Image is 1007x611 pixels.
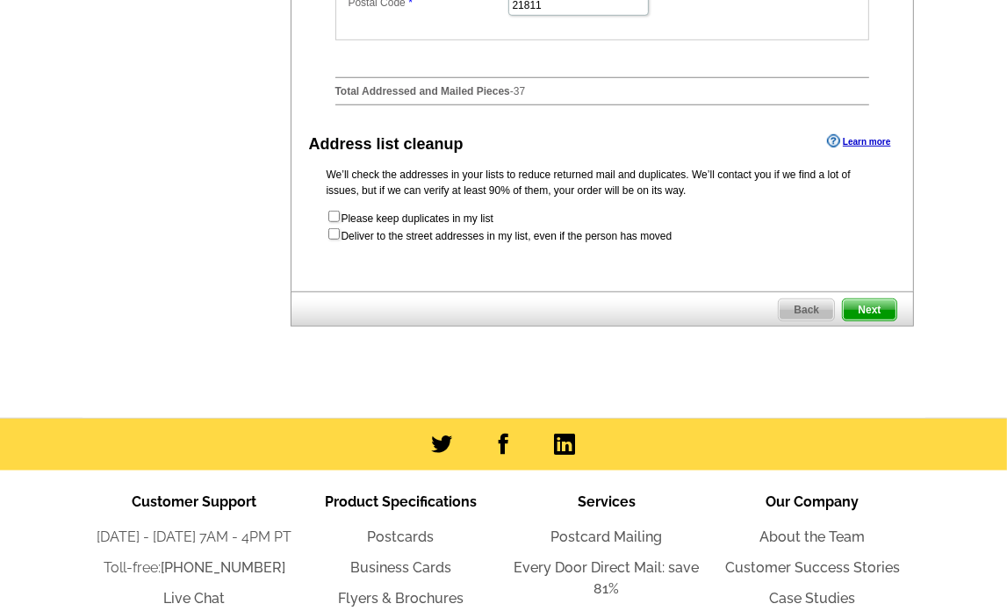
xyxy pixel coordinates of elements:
[827,134,890,148] a: Learn more
[514,559,699,597] a: Every Door Direct Mail: save 81%
[350,559,451,576] a: Business Cards
[309,133,464,156] div: Address list cleanup
[325,493,477,510] span: Product Specifications
[770,590,856,607] a: Case Studies
[335,85,510,97] strong: Total Addressed and Mailed Pieces
[163,590,225,607] a: Live Chat
[514,85,525,97] span: 37
[327,209,878,244] form: Please keep duplicates in my list Deliver to the street addresses in my list, even if the person ...
[778,298,835,321] a: Back
[578,493,636,510] span: Services
[550,528,662,545] a: Postcard Mailing
[725,559,900,576] a: Customer Success Stories
[327,167,878,198] p: We’ll check the addresses in your lists to reduce returned mail and duplicates. We’ll contact you...
[766,493,860,510] span: Our Company
[132,493,256,510] span: Customer Support
[760,528,866,545] a: About the Team
[91,557,298,579] li: Toll-free:
[91,527,298,548] li: [DATE] - [DATE] 7AM - 4PM PT
[779,299,834,320] span: Back
[161,559,285,576] a: [PHONE_NUMBER]
[367,528,434,545] a: Postcards
[843,299,896,320] span: Next
[338,590,464,607] a: Flyers & Brochures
